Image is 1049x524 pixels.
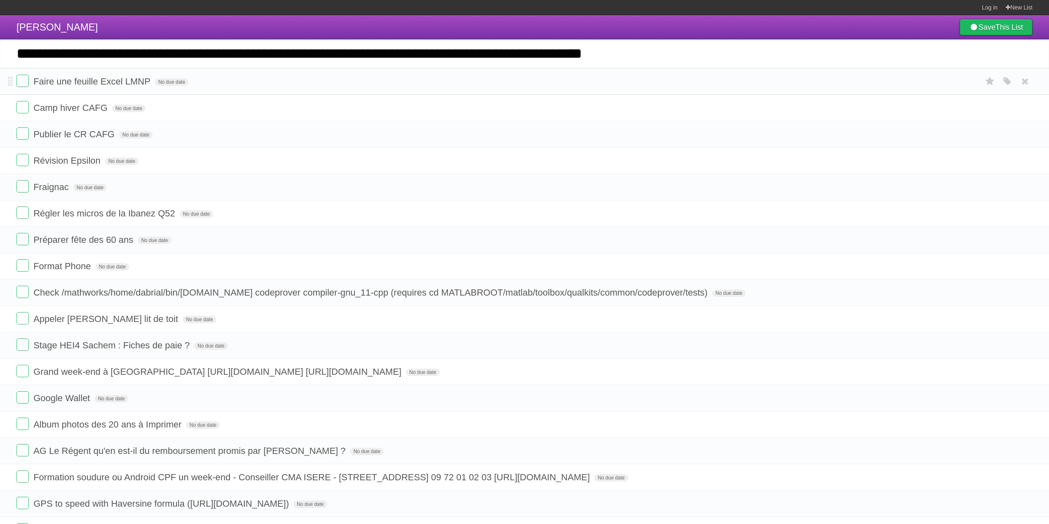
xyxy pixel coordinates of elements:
span: AG Le Régent qu'en est-il du remboursement promis par [PERSON_NAME] ? [33,446,347,456]
span: Régler les micros de la Ibanez Q52 [33,208,177,219]
label: Done [16,127,29,140]
span: Format Phone [33,261,93,271]
span: No due date [194,342,228,350]
span: No due date [138,237,171,244]
span: [PERSON_NAME] [16,21,98,33]
label: Done [16,207,29,219]
label: Done [16,497,29,509]
span: No due date [350,448,384,455]
label: Done [16,233,29,245]
span: Check /mathworks/home/dabrial/bin/[DOMAIN_NAME] codeprover compiler-gnu_11-cpp (requires cd MATLA... [33,287,710,298]
label: Done [16,444,29,456]
span: GPS to speed with Haversine formula ([URL][DOMAIN_NAME]) [33,498,291,509]
span: Album photos des 20 ans à Imprimer [33,419,184,430]
label: Done [16,101,29,113]
span: No due date [155,78,188,86]
label: Done [16,391,29,404]
span: No due date [183,316,216,323]
span: No due date [594,474,628,482]
span: No due date [186,421,220,429]
span: No due date [406,369,439,376]
label: Done [16,470,29,483]
a: SaveThis List [960,19,1033,35]
label: Done [16,259,29,272]
span: Stage HEI4 Sachem : Fiches de paie ? [33,340,192,350]
span: Faire une feuille Excel LMNP [33,76,153,87]
label: Done [16,418,29,430]
span: Google Wallet [33,393,92,403]
span: No due date [73,184,107,191]
span: Publier le CR CAFG [33,129,117,139]
label: Star task [982,75,998,88]
span: Camp hiver CAFG [33,103,110,113]
span: No due date [119,131,153,139]
span: Formation soudure ou Android CPF un week-end - Conseiller CMA ISERE - [STREET_ADDRESS] 09 72 01 0... [33,472,592,482]
label: Done [16,154,29,166]
label: Done [16,312,29,324]
span: No due date [180,210,213,218]
span: Fraignac [33,182,71,192]
label: Done [16,365,29,377]
b: This List [995,23,1023,31]
label: Done [16,75,29,87]
label: Done [16,180,29,193]
span: Appeler [PERSON_NAME] lit de toit [33,314,180,324]
span: No due date [112,105,145,112]
label: Done [16,286,29,298]
span: No due date [95,395,128,402]
span: Préparer fête des 60 ans [33,235,135,245]
span: No due date [712,289,746,297]
span: Révision Epsilon [33,155,103,166]
label: Done [16,338,29,351]
span: No due date [96,263,129,270]
span: No due date [105,157,138,165]
span: No due date [293,501,327,508]
span: Grand week-end à [GEOGRAPHIC_DATA] [URL][DOMAIN_NAME] [URL][DOMAIN_NAME] [33,367,404,377]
